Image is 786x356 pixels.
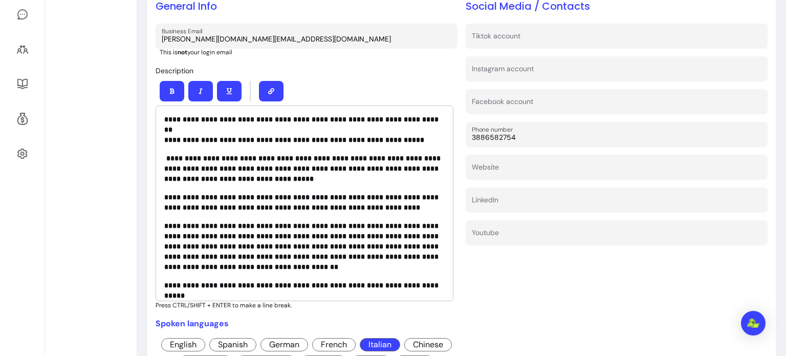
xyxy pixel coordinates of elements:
input: Business Email [162,34,451,44]
input: Instagram account [472,67,761,77]
p: This is your login email [160,48,457,56]
input: LinkedIn [472,198,761,208]
a: Resources [12,72,32,96]
a: Clients [12,37,32,61]
p: Press CTRL/SHIFT + ENTER to make a line break. [156,301,457,309]
a: Settings [12,141,32,166]
input: Website [472,165,761,175]
span: English [161,338,205,351]
span: Description [156,66,193,75]
input: Tiktok account [472,34,761,44]
div: Open Intercom Messenger [741,311,766,336]
span: Spanish [209,338,256,351]
input: Youtube [472,231,761,241]
span: Chinese [404,338,452,351]
input: Facebook account [472,99,761,110]
label: Business Email [162,27,206,35]
span: Italian [360,338,400,351]
span: French [312,338,356,351]
span: German [260,338,308,351]
b: not [178,48,187,56]
label: Phone number [472,125,516,134]
input: Phone number [472,132,761,142]
p: Spoken languages [156,318,457,330]
a: Refer & Earn [12,107,32,131]
a: My Messages [12,2,32,27]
